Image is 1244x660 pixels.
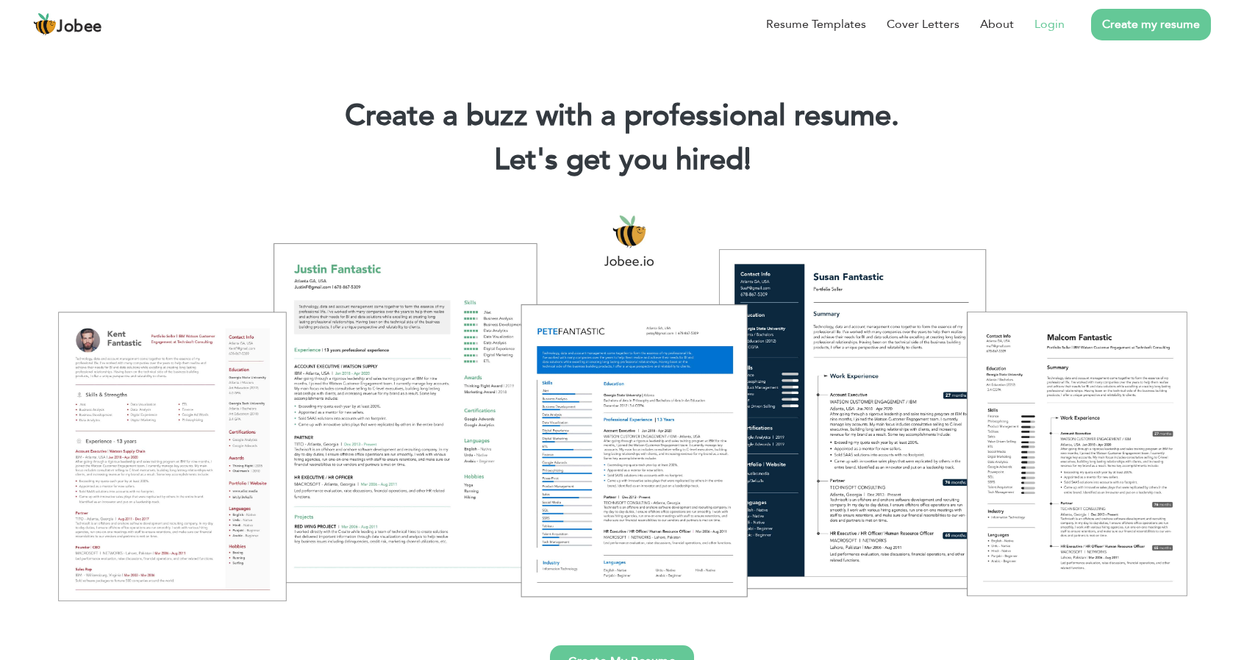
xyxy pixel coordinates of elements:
a: Create my resume [1091,9,1211,40]
a: Login [1034,15,1065,33]
a: About [980,15,1014,33]
span: Jobee [57,19,102,35]
a: Jobee [33,12,102,36]
h2: Let's [22,141,1222,179]
a: Cover Letters [887,15,959,33]
img: jobee.io [33,12,57,36]
h1: Create a buzz with a professional resume. [22,97,1222,135]
a: Resume Templates [766,15,866,33]
span: get you hired! [566,140,751,180]
span: | [744,140,751,180]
